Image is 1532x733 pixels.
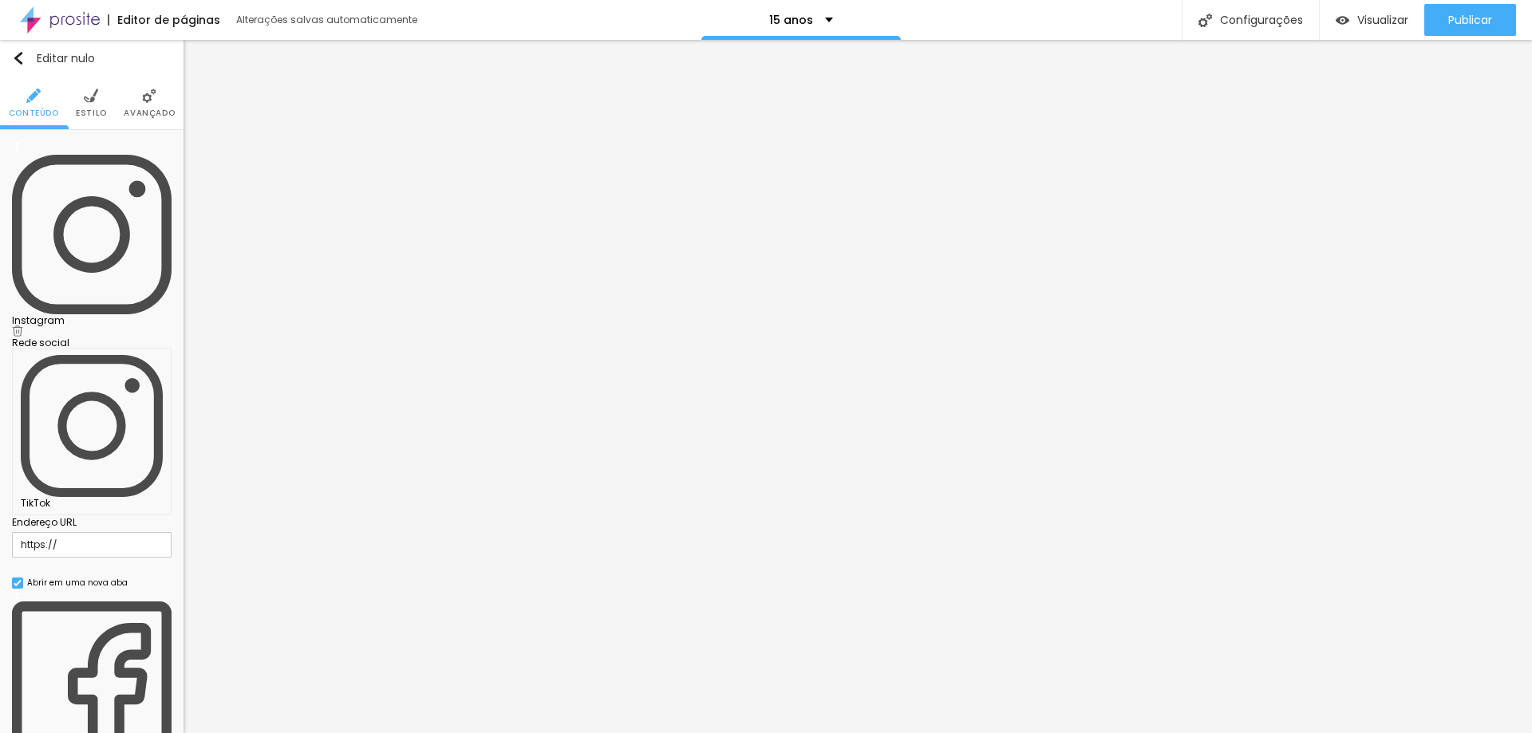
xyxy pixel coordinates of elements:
font: Publicar [1448,12,1492,28]
font: Avançado [124,107,175,119]
img: Ícone [14,579,22,587]
img: view-1.svg [1336,14,1349,27]
font: Visualizar [1357,12,1408,28]
img: Ícone [12,589,23,600]
img: Ícone [12,142,23,153]
font: Rede social [12,336,69,349]
img: Ícone [84,89,98,103]
img: Ícone [142,89,156,103]
font: Abrir em uma nova aba [27,577,128,589]
font: TikTok [21,496,50,510]
font: Conteúdo [9,107,59,119]
font: Instagram [12,313,65,327]
img: Instagram [21,355,163,497]
img: Ícone [12,52,25,65]
iframe: Editor [184,40,1532,733]
font: Configurações [1220,12,1303,28]
img: Ícone [12,325,23,337]
img: Ícone [26,89,41,103]
button: Visualizar [1320,4,1424,36]
button: Publicar [1424,4,1516,36]
img: Ícone [1198,14,1212,27]
font: Editor de páginas [117,12,220,28]
font: Alterações salvas automaticamente [236,13,417,26]
font: 15 anos [769,12,813,28]
font: Estilo [76,107,107,119]
font: Editar nulo [37,50,95,66]
img: Instagram [12,155,172,314]
font: Endereço URL [12,515,77,529]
